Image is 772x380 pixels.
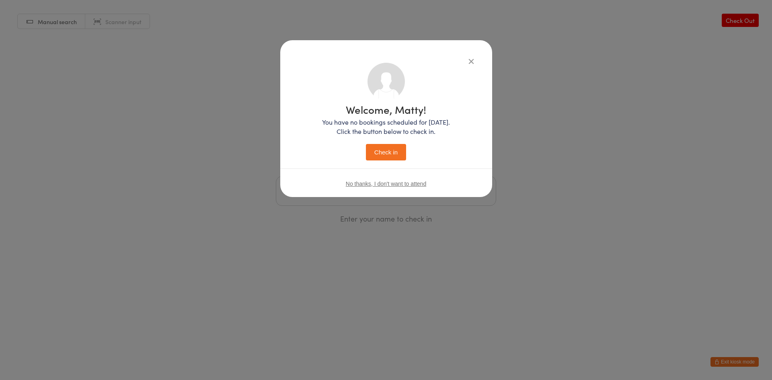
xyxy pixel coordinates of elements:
button: Check in [366,144,406,160]
img: no_photo.png [368,63,405,100]
p: You have no bookings scheduled for [DATE]. Click the button below to check in. [322,117,450,136]
h1: Welcome, Matty! [322,104,450,115]
button: No thanks, I don't want to attend [346,181,426,187]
